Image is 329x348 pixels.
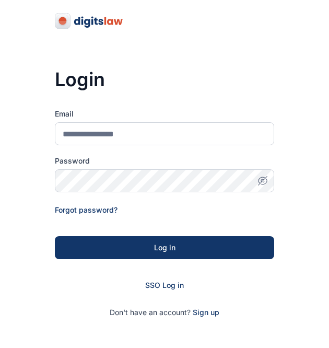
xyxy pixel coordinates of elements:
button: Log in [55,236,274,259]
a: SSO Log in [145,281,184,289]
p: Don't have an account? [55,307,274,318]
label: Password [55,156,274,166]
label: Email [55,109,274,119]
h3: Login [55,69,274,90]
span: Sign up [193,307,219,318]
a: Sign up [193,308,219,317]
a: Forgot password? [55,205,118,214]
img: digitslaw-logo [55,13,124,29]
div: Log in [72,242,257,253]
